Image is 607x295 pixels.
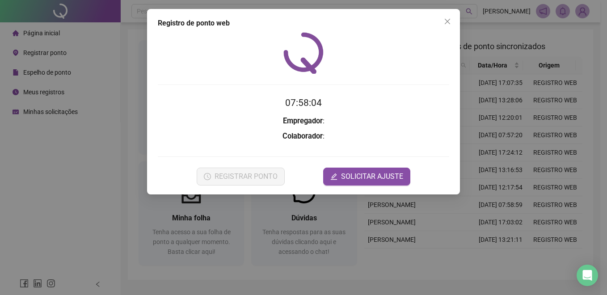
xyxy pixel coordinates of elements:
h3: : [158,131,449,142]
button: REGISTRAR PONTO [197,168,285,185]
button: editSOLICITAR AJUSTE [323,168,410,185]
strong: Colaborador [282,132,323,140]
img: QRPoint [283,32,324,74]
div: Open Intercom Messenger [577,265,598,286]
span: edit [330,173,337,180]
span: close [444,18,451,25]
strong: Empregador [283,117,323,125]
span: SOLICITAR AJUSTE [341,171,403,182]
button: Close [440,14,455,29]
h3: : [158,115,449,127]
time: 07:58:04 [285,97,322,108]
div: Registro de ponto web [158,18,449,29]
